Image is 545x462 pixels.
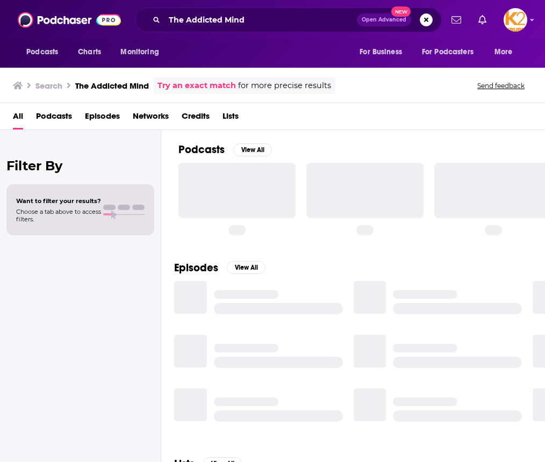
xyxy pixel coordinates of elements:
[16,197,101,205] span: Want to filter your results?
[474,11,491,29] a: Show notifications dropdown
[75,81,149,91] h3: The Addicted Mind
[19,42,72,62] button: open menu
[233,143,272,156] button: View All
[474,81,528,90] button: Send feedback
[227,261,266,274] button: View All
[504,8,527,32] span: Logged in as K2Krupp
[6,158,154,174] h2: Filter By
[71,42,107,62] a: Charts
[447,11,465,29] a: Show notifications dropdown
[362,17,406,23] span: Open Advanced
[157,80,236,92] a: Try an exact match
[360,45,402,60] span: For Business
[182,107,210,129] a: Credits
[120,45,159,60] span: Monitoring
[174,261,266,275] a: EpisodesView All
[178,143,272,156] a: PodcastsView All
[78,45,101,60] span: Charts
[36,107,72,129] a: Podcasts
[178,143,225,156] h2: Podcasts
[352,42,415,62] button: open menu
[164,11,357,28] input: Search podcasts, credits, & more...
[113,42,173,62] button: open menu
[487,42,526,62] button: open menu
[133,107,169,129] a: Networks
[238,80,331,92] span: for more precise results
[391,6,411,17] span: New
[135,8,442,32] div: Search podcasts, credits, & more...
[504,8,527,32] img: User Profile
[18,10,121,30] img: Podchaser - Follow, Share and Rate Podcasts
[357,13,411,26] button: Open AdvancedNew
[504,8,527,32] button: Show profile menu
[35,81,62,91] h3: Search
[13,107,23,129] a: All
[16,208,101,223] span: Choose a tab above to access filters.
[174,261,218,275] h2: Episodes
[85,107,120,129] a: Episodes
[223,107,239,129] a: Lists
[415,42,489,62] button: open menu
[26,45,58,60] span: Podcasts
[422,45,474,60] span: For Podcasters
[494,45,513,60] span: More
